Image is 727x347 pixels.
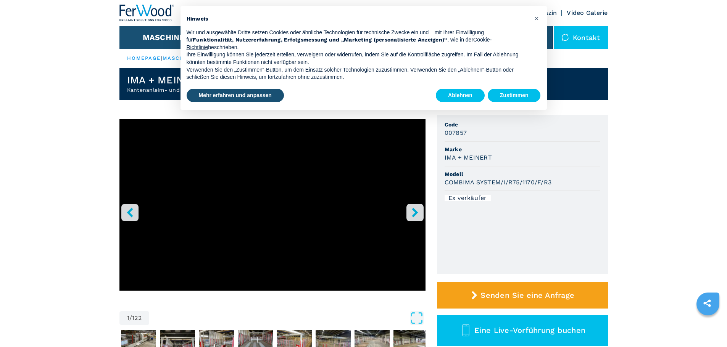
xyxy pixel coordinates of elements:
[121,204,139,221] button: left-button
[445,195,491,201] div: Ex verkäufer
[163,55,200,61] a: maschinen
[695,313,721,341] iframe: Chat
[161,55,162,61] span: |
[151,311,424,325] button: Open Fullscreen
[143,33,190,42] button: Maschinen
[445,128,467,137] h3: 007857
[445,178,552,187] h3: COMBIMA SYSTEM/I/R75/1170/F/R3
[193,37,448,43] strong: Funktionalität, Nutzererfahrung, Erfolgsmessung und „Marketing (personalisierte Anzeigen)“
[567,9,608,16] a: Video Galerie
[187,37,492,50] a: Cookie-Richtlinie
[187,15,529,23] h2: Hinweis
[445,153,492,162] h3: IMA + MEINERT
[445,170,600,178] span: Modell
[132,315,142,321] span: 122
[534,14,539,23] span: ×
[127,55,161,61] a: HOMEPAGE
[531,12,543,24] button: Schließen Sie diesen Hinweis
[445,146,600,153] span: Marke
[119,119,426,304] div: Go to Slide 1
[437,315,608,346] button: Eine Live-Vorführung buchen
[127,315,129,321] span: 1
[445,121,600,128] span: Code
[119,5,174,21] img: Ferwood
[187,89,284,102] button: Mehr erfahren und anpassen
[488,89,541,102] button: Zustimmen
[187,66,529,81] p: Verwenden Sie den „Zustimmen“-Button, um dem Einsatz solcher Technologien zuzustimmen. Verwenden ...
[474,326,585,335] span: Eine Live-Vorführung buchen
[406,204,424,221] button: right-button
[698,294,717,313] a: sharethis
[187,29,529,51] p: Wir und ausgewählte Dritte setzen Cookies oder ähnliche Technologien für technische Zwecke ein un...
[129,315,132,321] span: /
[554,26,608,49] div: Kontakt
[480,291,574,300] span: Senden Sie eine Anfrage
[561,34,569,41] img: Kontakt
[127,86,387,94] h2: Kantenanleim- und Bearbeitungslinie
[436,89,485,102] button: Ablehnen
[437,282,608,309] button: Senden Sie eine Anfrage
[187,51,529,66] p: Ihre Einwilligung können Sie jederzeit erteilen, verweigern oder widerrufen, indem Sie auf die Ko...
[127,74,387,86] h1: IMA + MEINERT - COMBIMA SYSTEM/I/R75/1170/F/R3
